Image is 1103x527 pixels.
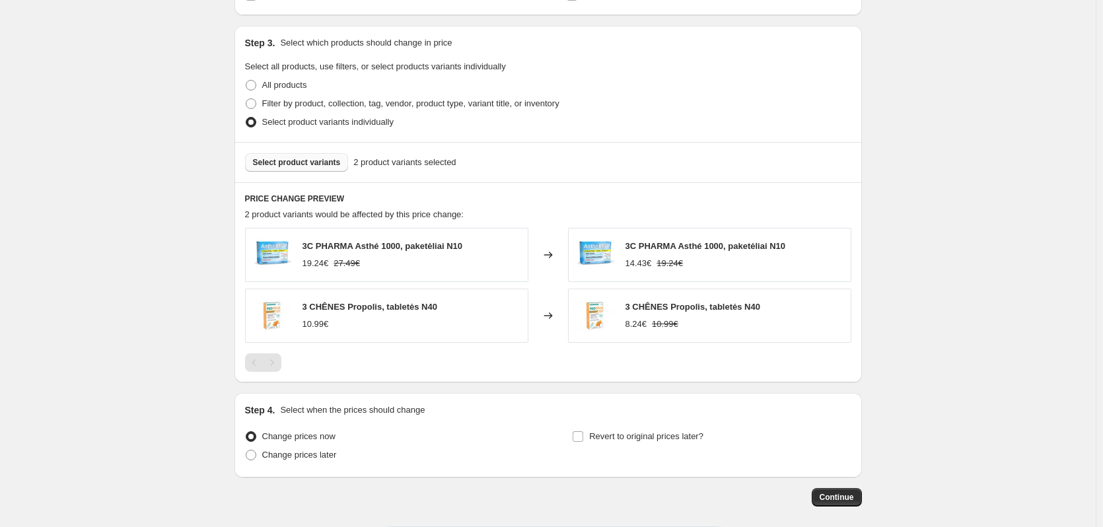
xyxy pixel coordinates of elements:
img: 3CP-ASTHE1000-ETUI-3D-V002-UK-BD-1000x1000w_80x.jpg [252,235,292,275]
span: Change prices now [262,431,336,441]
span: 2 product variants would be affected by this price change: [245,209,464,219]
span: Filter by product, collection, tag, vendor, product type, variant title, or inventory [262,98,559,108]
div: 14.43€ [625,257,652,270]
span: Revert to original prices later? [589,431,703,441]
span: 2 product variants selected [353,156,456,169]
strike: 27.49€ [334,257,360,270]
span: Change prices later [262,450,337,460]
span: 3 CHÊNES Propolis, tabletės N40 [302,302,437,312]
span: 3 CHÊNES Propolis, tabletės N40 [625,302,760,312]
span: Select all products, use filters, or select products variants individually [245,61,506,71]
p: Select which products should change in price [280,36,452,50]
div: 10.99€ [302,318,329,331]
p: Select when the prices should change [280,404,425,417]
button: Select product variants [245,153,349,172]
span: All products [262,80,307,90]
span: Select product variants individually [262,117,394,127]
span: Select product variants [253,157,341,168]
nav: Pagination [245,353,281,372]
img: 3chenes-propolis-pastilles-natural-defenses-40tab-1000x1000w_80x.jpg [575,296,615,335]
h2: Step 4. [245,404,275,417]
img: 3chenes-propolis-pastilles-natural-defenses-40tab-1000x1000w_80x.jpg [252,296,292,335]
button: Continue [812,488,862,507]
div: 8.24€ [625,318,647,331]
h6: PRICE CHANGE PREVIEW [245,193,851,204]
strike: 19.24€ [657,257,683,270]
span: Continue [820,492,854,503]
div: 19.24€ [302,257,329,270]
strike: 10.99€ [652,318,678,331]
span: 3C PHARMA Asthé 1000, paketėliai N10 [625,241,786,251]
img: 3CP-ASTHE1000-ETUI-3D-V002-UK-BD-1000x1000w_80x.jpg [575,235,615,275]
h2: Step 3. [245,36,275,50]
span: 3C PHARMA Asthé 1000, paketėliai N10 [302,241,463,251]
